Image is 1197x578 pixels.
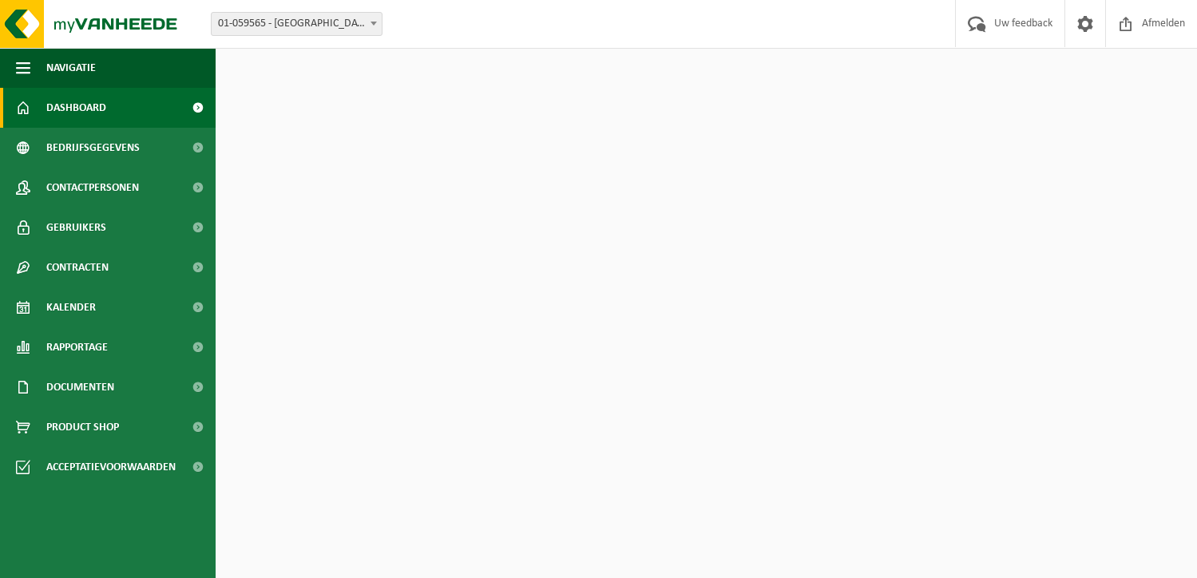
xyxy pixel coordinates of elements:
span: Bedrijfsgegevens [46,128,140,168]
span: Contracten [46,247,109,287]
span: Gebruikers [46,208,106,247]
span: Kalender [46,287,96,327]
span: Navigatie [46,48,96,88]
span: Contactpersonen [46,168,139,208]
span: Dashboard [46,88,106,128]
span: Product Shop [46,407,119,447]
span: 01-059565 - JERMAYO NV - LIER [212,13,382,35]
span: Acceptatievoorwaarden [46,447,176,487]
span: 01-059565 - JERMAYO NV - LIER [211,12,382,36]
span: Documenten [46,367,114,407]
span: Rapportage [46,327,108,367]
